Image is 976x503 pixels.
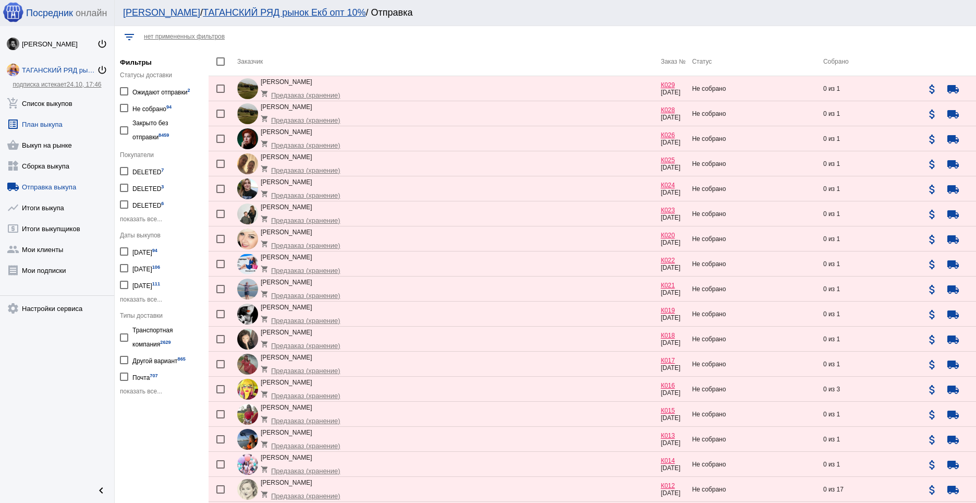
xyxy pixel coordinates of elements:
td: Не собрано [692,226,823,252]
img: O1F6sxJTGpff11grssC2S7lJaHBX-_BPD95cmAHQ0foFBybzfPhRppjqWyRAmx3CPRUFLEbhqfua5FGF8q35htLg.jpg [237,354,258,375]
td: Не собрано [692,101,823,126]
td: 0 из 1 [823,277,922,302]
td: 0 из 1 [823,226,922,252]
mat-icon: shopping_cart [261,265,271,273]
mat-icon: local_shipping [947,333,959,346]
div: Закрыто без отправки [132,117,203,143]
mat-icon: attach_money [926,459,938,471]
mat-icon: attach_money [926,384,938,396]
td: 0 из 1 [823,452,922,477]
a: К013 [661,432,675,439]
div: Предзаказ (хранение) [261,436,347,450]
mat-icon: attach_money [926,83,938,95]
mat-icon: attach_money [926,409,938,421]
mat-icon: local_shipping [947,434,959,446]
mat-icon: shopping_cart [261,315,271,323]
td: 0 из 1 [823,201,922,226]
mat-icon: local_shipping [947,384,959,396]
td: Не собрано [692,352,823,377]
mat-icon: shopping_cart [261,415,271,423]
span: показать все... [120,388,162,395]
div: Другой вариант [132,353,186,367]
span: 24.10, 17:46 [67,81,102,88]
small: 94 [152,248,157,253]
mat-icon: shopping_cart [261,240,271,248]
div: Ожидают отправки [132,84,190,98]
img: BGp29nVgtHP8FeW5DEMHKbu82K6WYe-BNaL1im7yLFBtIxzxjIJ3ybg15Y3YxzGUrPGU0Vtru-MKa3RRP3ws-2Yx.jpg [237,329,258,350]
span: Посредник [26,8,73,19]
div: Предзаказ (хранение) [261,361,347,375]
small: 111 [152,281,160,286]
a: К015 [661,407,675,414]
mat-icon: local_shipping [947,108,959,121]
mat-icon: settings [7,302,19,315]
small: 94 [166,104,172,110]
a: К028 [661,106,675,114]
div: Предзаказ (хранение) [261,111,347,124]
div: [DATE] [132,261,160,275]
td: 0 из 1 [823,126,922,151]
div: Не собрано [132,101,172,115]
td: Не собрано [692,327,823,352]
img: xL8kQVNcKXkaIGYGx9Nthy7MooDcsky6C10U2wdPEDZWpONgGsZOXrZmeCe35wHUOkL1po5Dj7tj2T2aaKBWJOxx.jpg [237,279,258,300]
mat-icon: local_shipping [947,283,959,296]
td: Не собрано [692,477,823,502]
img: AzAoo4jr_m2Yzphvc7teqZn3IkYHs4K-1gVmVqxscpuMnsW2vJRcI3kNRpEC5F-JpedQ6s8Ers0p3XD93j4tAH2W.jpg [237,203,258,224]
a: К025 [661,157,675,164]
th: Заказчик [237,47,661,76]
td: Не собрано [692,151,823,176]
div: [PERSON_NAME] [22,40,97,48]
mat-icon: local_shipping [947,258,959,271]
div: Типы доставки [120,312,203,319]
a: К024 [661,182,675,189]
mat-icon: attach_money [926,333,938,346]
div: [PERSON_NAME] [261,178,347,199]
mat-icon: attach_money [926,434,938,446]
div: [PERSON_NAME] [261,203,347,224]
small: 2629 [160,340,170,345]
td: 0 из 1 [823,402,922,427]
small: 3 [161,184,164,189]
mat-icon: shopping_cart [261,215,271,223]
small: 8459 [158,133,169,138]
span: [DATE] [661,114,680,121]
mat-icon: local_shipping [947,459,959,471]
small: 7 [161,167,164,173]
div: Предзаказ (хранение) [261,236,347,249]
div: / / Отправка [123,7,957,18]
span: показать все... [120,215,162,223]
img: bFiKPsywhk6IihfyIP7h1y20WJV5iwjqSY-ca4qT1oAVbJfCv_zJH5GaLO4EB6z5knOMgrJ4.jpg [237,78,258,99]
span: нет примененных фильтров [144,33,225,40]
span: [DATE] [661,489,680,497]
a: [PERSON_NAME] [123,7,200,18]
mat-icon: shopping_cart [261,465,271,473]
a: подписка истекает24.10, 17:46 [13,81,101,88]
small: 707 [150,373,157,378]
span: показать все... [120,296,162,303]
div: [PERSON_NAME] [261,479,347,500]
td: 0 из 1 [823,151,922,176]
mat-icon: filter_list [123,31,136,43]
div: Предзаказ (хранение) [261,386,347,400]
div: [PERSON_NAME] [261,454,347,475]
span: [DATE] [661,339,680,346]
td: Не собрано [692,302,823,327]
img: 6eHtNZE3rD_uHREnHhp6oipIb56DcS9IcB9SozINgBROrsXZInJaLhsi9RTQ5mDxQ81n93fFIGXZyDX9TRJYeyqq.jpg [237,429,258,450]
mat-icon: attach_money [926,358,938,371]
mat-icon: attach_money [926,158,938,171]
div: Предзаказ (хранение) [261,136,347,149]
span: [DATE] [661,364,680,372]
td: Не собрано [692,277,823,302]
td: 0 из 17 [823,477,922,502]
mat-icon: shopping_cart [261,365,271,373]
mat-icon: shopping_cart [261,340,271,348]
mat-icon: attach_money [926,108,938,121]
td: 0 из 1 [823,252,922,277]
td: Не собрано [692,427,823,452]
a: К018 [661,332,675,339]
span: [DATE] [661,414,680,422]
td: Не собрано [692,252,823,277]
mat-icon: group [7,243,19,256]
div: Предзаказ (хранение) [261,411,347,425]
mat-icon: chevron_left [95,484,107,497]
